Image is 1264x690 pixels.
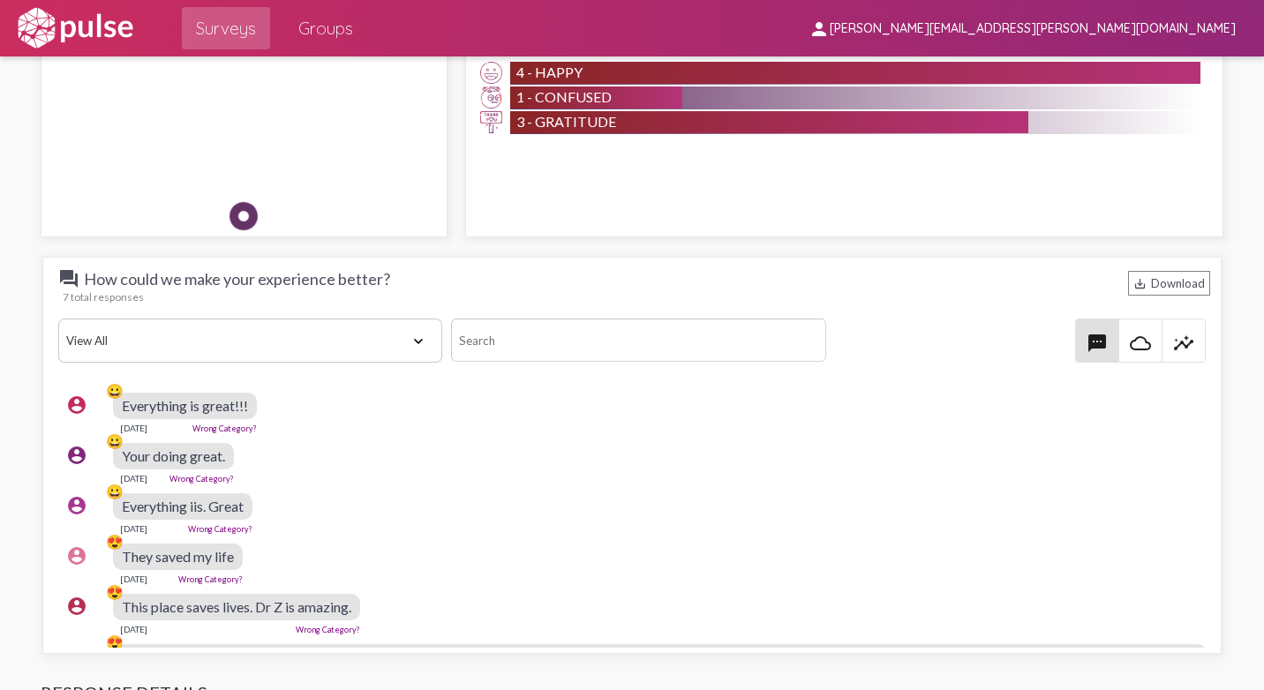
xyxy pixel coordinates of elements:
img: Happy [480,62,502,84]
span: Surveys [196,12,256,44]
a: Wrong Category? [178,574,243,584]
mat-icon: Download [1133,277,1147,290]
a: Surveys [182,7,270,49]
span: Everything iis. Great [122,498,244,514]
mat-icon: textsms [1087,333,1108,354]
div: [DATE] [120,574,147,584]
mat-icon: account_circle [66,596,87,617]
div: [DATE] [120,523,147,534]
a: Wrong Category? [192,424,257,433]
mat-icon: account_circle [66,545,87,566]
img: white-logo.svg [14,6,136,50]
mat-icon: cloud_queue [1130,333,1151,354]
div: 😀 [106,382,124,400]
a: Wrong Category? [296,625,360,634]
div: 7 total responses [63,290,1210,304]
mat-icon: person [809,19,830,40]
span: [PERSON_NAME][EMAIL_ADDRESS][PERSON_NAME][DOMAIN_NAME] [830,21,1236,37]
div: 😍 [106,583,124,601]
img: Gratitude [480,111,502,133]
mat-icon: account_circle [66,445,87,466]
span: 1 - Confused [516,88,612,105]
a: Wrong Category? [169,474,234,484]
span: How could we make your experience better? [58,268,390,289]
mat-icon: account_circle [66,394,87,416]
img: Happy [356,62,409,115]
span: Everything is great!!! [122,397,248,414]
button: [PERSON_NAME][EMAIL_ADDRESS][PERSON_NAME][DOMAIN_NAME] [794,11,1250,44]
div: Download [1128,271,1210,296]
mat-icon: question_answer [58,268,79,289]
span: This place saves lives. Dr Z is amazing. [122,598,351,615]
div: [DATE] [120,473,147,484]
a: Groups [284,7,367,49]
div: 😀 [106,432,124,450]
mat-icon: account_circle [66,646,87,667]
span: 3 - Gratitude [516,113,616,130]
mat-icon: insights [1173,333,1194,354]
span: They saved my life [122,548,234,565]
div: [DATE] [120,423,147,433]
div: 😍 [106,634,124,651]
span: Groups [298,12,353,44]
div: 😀 [106,483,124,500]
a: Wrong Category? [188,524,252,534]
div: [DATE] [120,624,147,634]
span: Your doing great. [122,447,225,464]
div: 😍 [106,533,124,551]
span: 4 - Happy [516,64,583,80]
img: Confused [480,86,502,109]
mat-icon: account_circle [66,495,87,516]
input: Search [451,319,825,362]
